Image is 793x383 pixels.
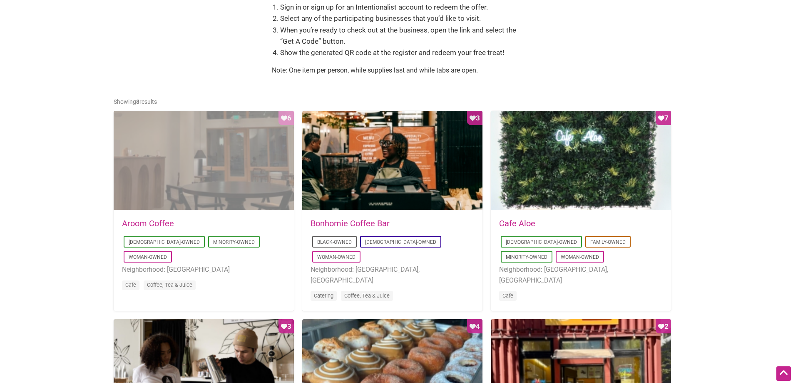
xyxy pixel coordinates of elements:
[114,98,157,105] span: Showing results
[506,239,577,245] a: [DEMOGRAPHIC_DATA]-Owned
[272,65,522,76] p: Note: One item per person, while supplies last and while tabs are open.
[499,264,663,285] li: Neighborhood: [GEOGRAPHIC_DATA], [GEOGRAPHIC_DATA]
[280,13,522,24] li: Select any of the participating businesses that you’d like to visit.
[317,239,352,245] a: Black-Owned
[590,239,626,245] a: Family-Owned
[314,293,333,299] a: Catering
[311,218,390,228] a: Bonhomie Coffee Bar
[317,254,355,260] a: Woman-Owned
[502,293,513,299] a: Cafe
[776,366,791,381] div: Scroll Back to Top
[136,98,139,105] b: 8
[129,239,200,245] a: [DEMOGRAPHIC_DATA]-Owned
[506,254,547,260] a: Minority-Owned
[122,264,286,275] li: Neighborhood: [GEOGRAPHIC_DATA]
[147,282,192,288] a: Coffee, Tea & Juice
[561,254,599,260] a: Woman-Owned
[499,218,535,228] a: Cafe Aloe
[311,264,474,285] li: Neighborhood: [GEOGRAPHIC_DATA], [GEOGRAPHIC_DATA]
[213,239,255,245] a: Minority-Owned
[280,25,522,47] li: When you’re ready to check out at the business, open the link and select the “Get A Code” button.
[280,47,522,58] li: Show the generated QR code at the register and redeem your free treat!
[129,254,167,260] a: Woman-Owned
[125,282,136,288] a: Cafe
[280,2,522,13] li: Sign in or sign up for an Intentionalist account to redeem the offer.
[122,218,174,228] a: Aroom Coffee
[365,239,436,245] a: [DEMOGRAPHIC_DATA]-Owned
[344,293,390,299] a: Coffee, Tea & Juice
